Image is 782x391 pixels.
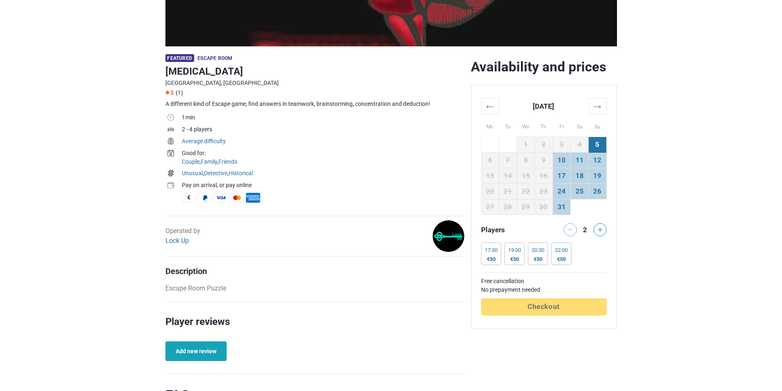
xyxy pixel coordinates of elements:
[481,98,499,114] th: ←
[553,184,571,199] td: 24
[588,114,606,137] th: Su
[197,55,232,61] span: Escape room
[165,90,170,94] img: Star
[517,153,535,168] td: 8
[517,137,535,153] td: 1
[182,170,203,176] a: Unusual
[553,114,571,137] th: Fr
[553,153,571,168] td: 10
[230,193,244,203] span: MasterCard
[517,199,535,215] td: 29
[165,314,464,341] h2: Player reviews
[535,199,553,215] td: 30
[553,199,571,215] td: 31
[182,193,196,203] span: Cash
[176,89,183,96] span: (1)
[182,149,464,158] div: Good for:
[165,237,189,245] a: Lock Up
[580,223,590,235] div: 2
[508,256,521,263] div: €50
[182,181,464,190] div: Pay on arrival, or pay online
[535,137,553,153] td: 2
[165,284,464,293] p: Escape Room Puzzle
[481,277,607,286] td: Free cancellation
[508,247,521,254] div: 19:00
[218,158,237,165] a: Friends
[182,158,200,165] a: Couple
[588,168,606,184] td: 19
[165,89,174,96] span: 5
[229,170,253,176] a: Historical
[165,79,464,87] div: [GEOGRAPHIC_DATA], [GEOGRAPHIC_DATA]
[588,153,606,168] td: 12
[481,153,499,168] td: 6
[214,193,228,203] span: Visa
[532,247,544,254] div: 20:30
[571,137,589,153] td: 4
[471,59,617,75] h2: Availability and prices
[165,54,194,62] span: Featured
[499,184,517,199] td: 21
[499,114,517,137] th: Tu
[499,98,589,114] th: [DATE]
[553,168,571,184] td: 17
[481,199,499,215] td: 27
[481,168,499,184] td: 13
[182,124,464,136] td: 2 - 4 players
[588,184,606,199] td: 26
[165,226,200,246] div: Operated by
[555,256,568,263] div: €50
[517,168,535,184] td: 15
[588,137,606,153] td: 5
[571,184,589,199] td: 25
[555,247,568,254] div: 22:00
[182,168,464,180] td: , ,
[198,193,212,203] span: PayPal
[535,153,553,168] td: 9
[182,148,464,168] td: , ,
[478,223,544,236] div: Players
[481,114,499,137] th: Mo
[485,247,498,254] div: 17:30
[481,286,607,294] td: No prepayment needed
[165,341,227,361] a: Add new review
[588,98,606,114] th: →
[535,184,553,199] td: 23
[182,138,226,144] a: Average difficulty
[201,158,217,165] a: Family
[481,184,499,199] td: 20
[165,266,464,276] h4: Description
[571,168,589,184] td: 18
[165,64,464,79] h1: [MEDICAL_DATA]
[499,153,517,168] td: 7
[485,256,498,263] div: €50
[517,184,535,199] td: 22
[535,168,553,184] td: 16
[535,114,553,137] th: Th
[532,256,544,263] div: €50
[499,199,517,215] td: 28
[204,170,227,176] a: Detective
[433,220,464,252] img: 38af86134b65d0f1l.png
[165,100,464,108] div: A different kind of Escape game, find answers in teamwork, brainstorming, concentration and deduc...
[499,168,517,184] td: 14
[517,114,535,137] th: We
[571,153,589,168] td: 11
[182,112,464,124] td: 1 min
[571,114,589,137] th: Sa
[246,193,260,203] span: American Express
[553,137,571,153] td: 3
